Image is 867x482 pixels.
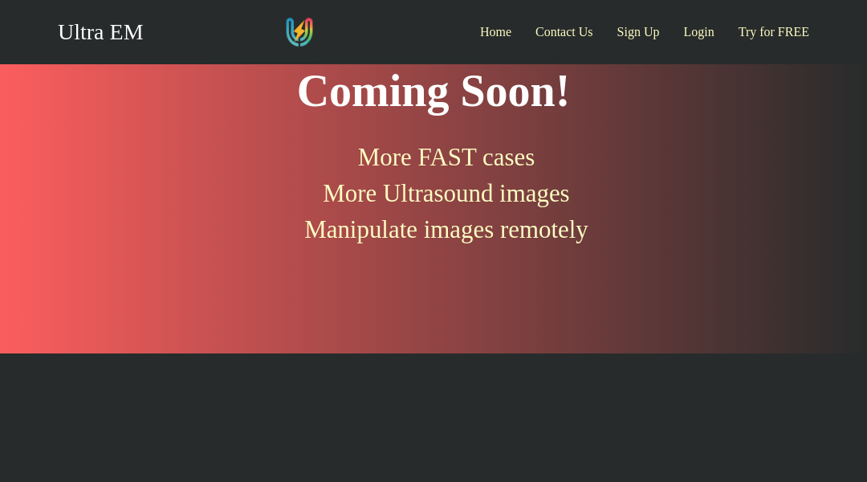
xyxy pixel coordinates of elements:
[593,14,660,50] a: Sign Up
[244,178,649,208] h2: More Ultrasound images
[244,142,649,172] h2: More FAST cases
[244,214,649,244] h2: Manipulate images remotely
[58,19,144,44] a: Ultra EM
[714,14,809,50] a: Try for FREE
[218,64,649,118] h1: Coming Soon!
[511,14,593,50] a: Contact Us
[659,14,714,50] a: Login
[456,14,511,50] a: Home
